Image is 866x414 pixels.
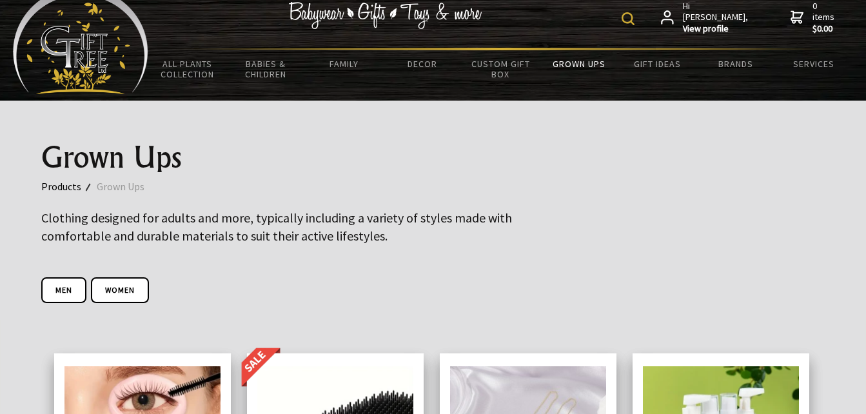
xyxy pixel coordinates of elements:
[288,2,482,29] img: Babywear - Gifts - Toys & more
[462,50,540,88] a: Custom Gift Box
[41,277,86,303] a: Men
[696,50,774,77] a: Brands
[41,142,825,173] h1: Grown Ups
[148,50,226,88] a: All Plants Collection
[812,23,837,35] strong: $0.00
[241,348,286,390] img: OnSale
[791,1,837,35] a: 0 items$0.00
[383,50,461,77] a: Decor
[41,178,97,195] a: Products
[540,50,618,77] a: Grown Ups
[622,12,635,25] img: product search
[683,1,749,35] span: Hi [PERSON_NAME],
[226,50,304,88] a: Babies & Children
[97,178,160,195] a: Grown Ups
[305,50,383,77] a: Family
[618,50,696,77] a: Gift Ideas
[775,50,853,77] a: Services
[91,277,149,303] a: Women
[661,1,749,35] a: Hi [PERSON_NAME],View profile
[683,23,749,35] strong: View profile
[41,210,512,244] big: Clothing designed for adults and more, typically including a variety of styles made with comforta...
